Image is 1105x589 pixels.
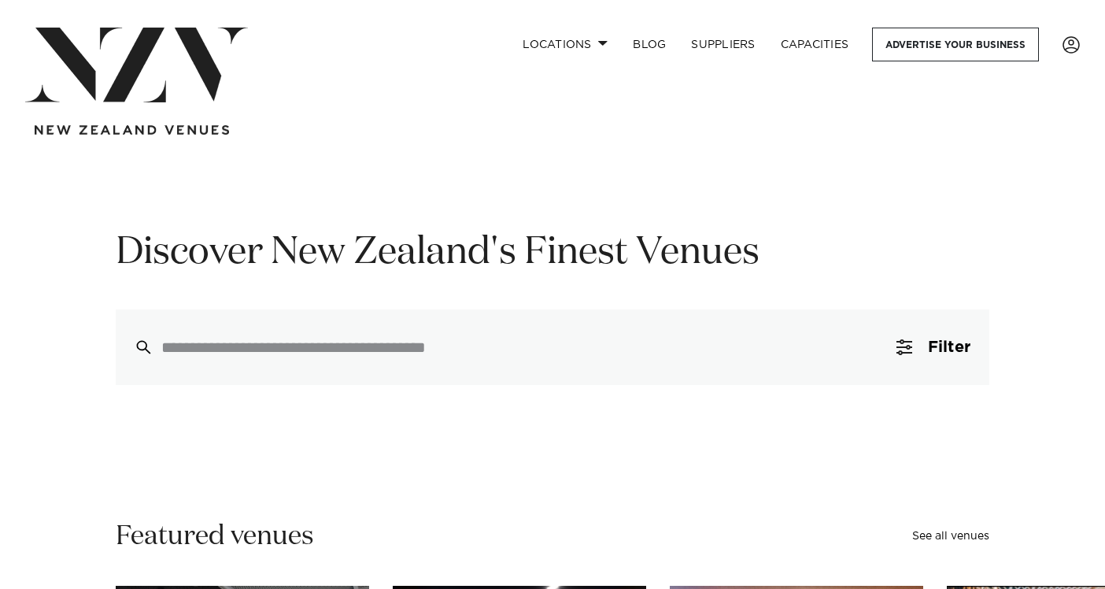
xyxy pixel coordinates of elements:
h2: Featured venues [116,519,314,554]
h1: Discover New Zealand's Finest Venues [116,228,989,278]
span: Filter [928,339,970,355]
a: Capacities [768,28,862,61]
a: Locations [510,28,620,61]
a: BLOG [620,28,678,61]
a: See all venues [912,531,989,542]
img: nzv-logo.png [25,28,248,102]
img: new-zealand-venues-text.png [35,125,229,135]
button: Filter [878,309,989,385]
a: SUPPLIERS [678,28,767,61]
a: Advertise your business [872,28,1039,61]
